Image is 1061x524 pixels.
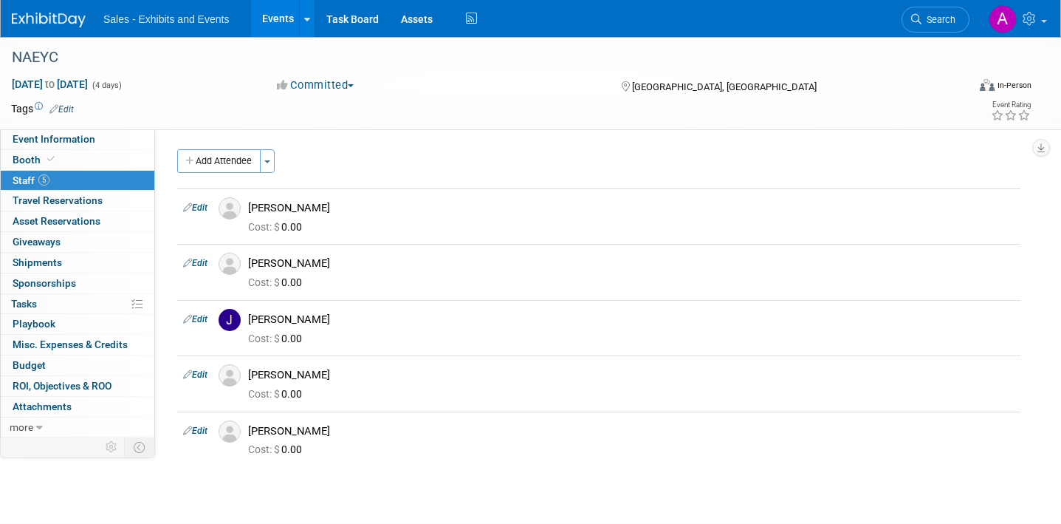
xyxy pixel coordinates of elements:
[1,150,154,170] a: Booth
[1,376,154,396] a: ROI, Objectives & ROO
[248,221,281,233] span: Cost: $
[248,333,308,344] span: 0.00
[248,424,1014,438] div: [PERSON_NAME]
[248,388,281,400] span: Cost: $
[1,191,154,211] a: Travel Reservations
[248,388,308,400] span: 0.00
[997,80,1031,91] div: In-Person
[1,397,154,417] a: Attachments
[1,355,154,375] a: Budget
[632,81,817,92] span: [GEOGRAPHIC_DATA], [GEOGRAPHIC_DATA]
[219,421,241,443] img: Associate-Profile-5.png
[13,401,72,412] span: Attachments
[248,256,1014,270] div: [PERSON_NAME]
[902,7,969,33] a: Search
[13,380,111,392] span: ROI, Objectives & ROO
[13,277,76,289] span: Sponsorships
[13,194,103,206] span: Travel Reservations
[47,155,55,163] i: Booth reservation complete
[12,13,86,27] img: ExhibitDay
[921,14,955,25] span: Search
[13,154,58,166] span: Booth
[272,78,360,93] button: Committed
[10,421,33,433] span: more
[13,256,62,268] span: Shipments
[1,294,154,314] a: Tasks
[13,236,61,248] span: Giveaways
[183,426,207,436] a: Edit
[99,438,125,457] td: Personalize Event Tab Strip
[11,298,37,310] span: Tasks
[248,276,281,288] span: Cost: $
[991,101,1031,109] div: Event Rating
[183,314,207,324] a: Edit
[38,174,49,186] span: 5
[880,77,1031,99] div: Event Format
[248,443,281,455] span: Cost: $
[91,81,122,90] span: (4 days)
[219,197,241,220] img: Associate-Profile-5.png
[7,44,944,71] div: NAEYC
[103,13,229,25] span: Sales - Exhibits and Events
[248,221,308,233] span: 0.00
[1,273,154,293] a: Sponsorships
[219,253,241,275] img: Associate-Profile-5.png
[248,443,308,455] span: 0.00
[177,149,261,173] button: Add Attendee
[43,78,57,90] span: to
[13,318,55,330] span: Playbook
[248,201,1014,215] div: [PERSON_NAME]
[11,78,89,91] span: [DATE] [DATE]
[13,215,100,227] span: Asset Reservations
[219,309,241,331] img: J.jpg
[13,338,128,350] span: Misc. Expenses & Credits
[248,333,281,344] span: Cost: $
[1,314,154,334] a: Playbook
[183,370,207,380] a: Edit
[1,335,154,355] a: Misc. Expenses & Credits
[219,364,241,387] img: Associate-Profile-5.png
[13,174,49,186] span: Staff
[183,203,207,213] a: Edit
[49,104,74,115] a: Edit
[13,133,95,145] span: Event Information
[248,368,1014,382] div: [PERSON_NAME]
[11,101,74,116] td: Tags
[1,418,154,438] a: more
[125,438,155,457] td: Toggle Event Tabs
[989,5,1017,33] img: Alexandra Horne
[13,359,46,371] span: Budget
[248,313,1014,327] div: [PERSON_NAME]
[1,171,154,191] a: Staff5
[1,232,154,252] a: Giveaways
[183,258,207,268] a: Edit
[1,211,154,231] a: Asset Reservations
[980,79,995,91] img: Format-Inperson.png
[1,253,154,273] a: Shipments
[248,276,308,288] span: 0.00
[1,129,154,149] a: Event Information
